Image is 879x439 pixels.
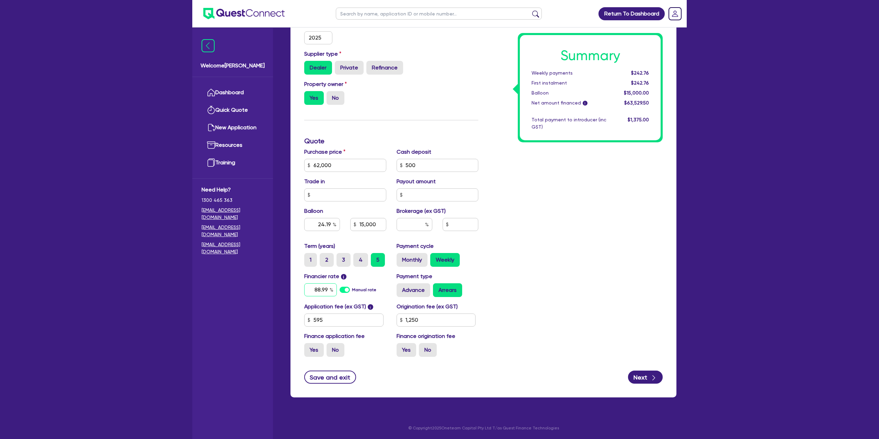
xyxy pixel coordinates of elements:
[207,123,215,132] img: new-application
[202,197,264,204] span: 1300 465 363
[202,39,215,52] img: icon-menu-close
[397,303,458,311] label: Origination fee (ex GST)
[666,5,684,23] a: Dropdown toggle
[201,62,265,70] span: Welcome [PERSON_NAME]
[526,89,612,97] div: Balloon
[628,371,663,384] button: Next
[304,272,346,281] label: Financier rate
[624,90,649,96] span: $15,000.00
[202,241,264,255] a: [EMAIL_ADDRESS][DOMAIN_NAME]
[320,253,334,267] label: 2
[598,7,665,20] a: Return To Dashboard
[532,47,649,64] h1: Summary
[397,253,427,267] label: Monthly
[304,91,324,105] label: Yes
[397,177,436,186] label: Payout amount
[327,91,344,105] label: No
[304,61,332,75] label: Dealer
[631,70,649,76] span: $242.76
[631,80,649,86] span: $242.76
[341,274,346,279] span: i
[207,141,215,149] img: resources
[371,253,385,267] label: 5
[304,242,335,250] label: Term (years)
[397,242,434,250] label: Payment cycle
[335,61,364,75] label: Private
[353,253,368,267] label: 4
[207,158,215,167] img: training
[207,106,215,114] img: quick-quote
[304,371,356,384] button: Save and exit
[526,99,612,107] div: Net amount financed
[526,69,612,77] div: Weekly payments
[202,224,264,238] a: [EMAIL_ADDRESS][DOMAIN_NAME]
[327,343,344,357] label: No
[419,343,437,357] label: No
[304,80,347,88] label: Property owner
[304,332,365,340] label: Finance application fee
[366,61,403,75] label: Refinance
[526,79,612,87] div: First instalment
[203,8,285,19] img: quest-connect-logo-blue
[304,177,325,186] label: Trade in
[202,154,264,172] a: Training
[202,119,264,136] a: New Application
[304,50,341,58] label: Supplier type
[202,101,264,119] a: Quick Quote
[202,136,264,154] a: Resources
[430,253,460,267] label: Weekly
[433,283,462,297] label: Arrears
[526,116,612,131] div: Total payment to introducer (inc GST)
[368,304,373,310] span: i
[352,287,376,293] label: Manual rate
[397,148,431,156] label: Cash deposit
[336,253,351,267] label: 3
[397,272,432,281] label: Payment type
[304,207,323,215] label: Balloon
[304,253,317,267] label: 1
[624,100,649,106] span: $63,529.50
[583,101,587,106] span: i
[336,8,542,20] input: Search by name, application ID or mobile number...
[304,137,478,145] h3: Quote
[397,343,416,357] label: Yes
[286,425,681,431] p: © Copyright 2025 Oneteam Capital Pty Ltd T/as Quest Finance Technologies
[397,283,430,297] label: Advance
[304,148,345,156] label: Purchase price
[202,84,264,101] a: Dashboard
[304,343,324,357] label: Yes
[397,207,446,215] label: Brokerage (ex GST)
[202,207,264,221] a: [EMAIL_ADDRESS][DOMAIN_NAME]
[397,332,455,340] label: Finance origination fee
[202,186,264,194] span: Need Help?
[628,117,649,122] span: $1,375.00
[304,303,366,311] label: Application fee (ex GST)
